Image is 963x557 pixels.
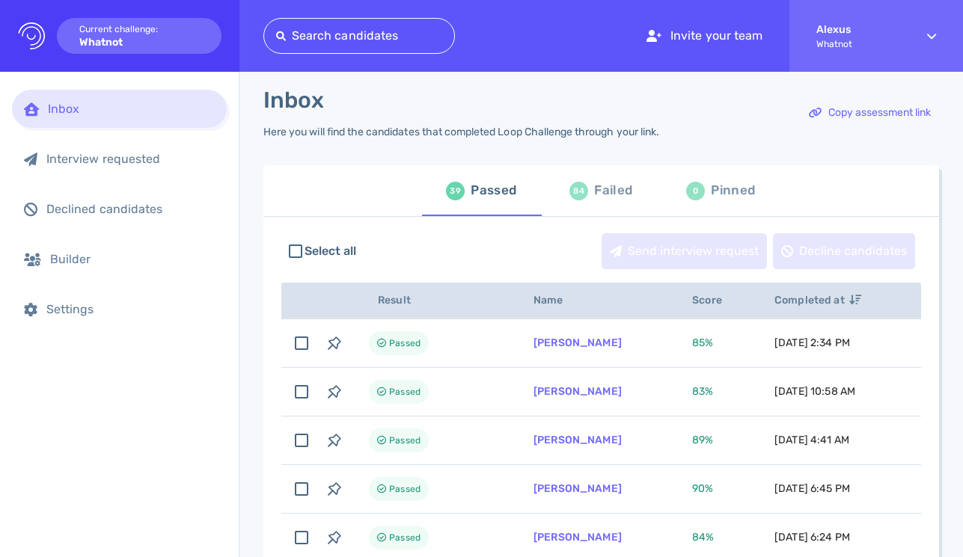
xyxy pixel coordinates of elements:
div: Passed [471,179,516,202]
div: Here you will find the candidates that completed Loop Challenge through your link. [263,126,659,138]
div: 39 [446,182,465,200]
div: Failed [594,179,632,202]
span: [DATE] 2:34 PM [774,336,850,349]
span: 84 % [692,531,714,544]
a: [PERSON_NAME] [534,434,622,446]
div: Copy assessment link [801,96,938,130]
div: Declined candidates [46,202,215,216]
span: Select all [305,242,357,260]
span: [DATE] 6:24 PM [774,531,850,544]
span: Name [534,294,580,307]
a: [PERSON_NAME] [534,385,622,398]
div: 0 [686,182,705,200]
span: Score [692,294,739,307]
div: Inbox [48,102,215,116]
span: Passed [389,529,421,547]
h1: Inbox [263,87,324,114]
button: Copy assessment link [801,95,939,131]
span: Whatnot [816,39,900,49]
div: Builder [50,252,215,266]
span: 85 % [692,336,713,349]
div: Decline candidates [774,234,914,268]
span: 83 % [692,385,713,398]
span: [DATE] 6:45 PM [774,482,850,495]
button: Decline candidates [773,233,915,269]
span: 89 % [692,434,713,446]
a: [PERSON_NAME] [534,482,622,495]
span: Passed [389,334,421,352]
a: [PERSON_NAME] [534,336,622,349]
div: 84 [569,182,588,200]
a: [PERSON_NAME] [534,531,622,544]
strong: Alexus [816,23,900,36]
div: Interview requested [46,152,215,166]
span: [DATE] 4:41 AM [774,434,849,446]
span: Passed [389,383,421,401]
div: Pinned [711,179,755,202]
button: Send interview request [602,233,767,269]
span: Passed [389,431,421,449]
div: Settings [46,302,215,316]
div: Send interview request [602,234,766,268]
span: Passed [389,480,421,498]
span: [DATE] 10:58 AM [774,385,855,398]
span: Completed at [774,294,861,307]
span: 90 % [692,482,713,495]
th: Result [351,283,516,319]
